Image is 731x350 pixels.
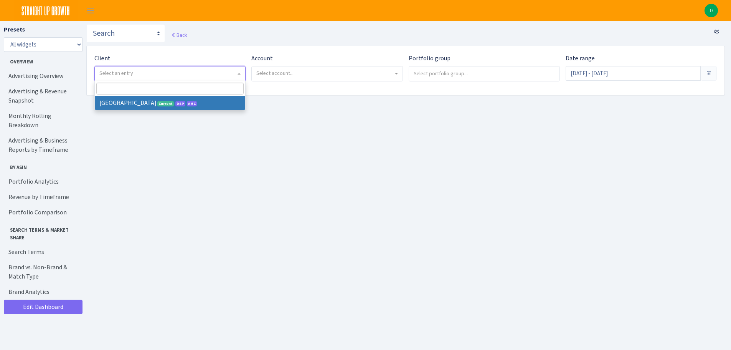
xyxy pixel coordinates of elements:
[187,101,197,106] span: AMC
[95,96,245,110] li: [GEOGRAPHIC_DATA]
[4,284,81,300] a: Brand Analytics
[157,101,174,106] span: Current
[705,4,718,17] a: D
[4,161,80,171] span: By ASIN
[409,54,450,63] label: Portfolio group
[99,70,133,77] span: Select an entry
[409,66,559,80] input: Select portfolio group...
[4,189,81,205] a: Revenue by Timeframe
[566,54,595,63] label: Date range
[4,174,81,189] a: Portfolio Analytics
[4,133,81,158] a: Advertising & Business Reports by Timeframe
[171,32,187,38] a: Back
[175,101,185,106] span: DSP
[4,223,80,241] span: Search Terms & Market Share
[4,25,25,34] label: Presets
[705,4,718,17] img: Danny Carr
[4,205,81,220] a: Portfolio Comparison
[4,244,81,260] a: Search Terms
[4,55,80,65] span: Overview
[4,84,81,108] a: Advertising & Revenue Snapshot
[4,260,81,284] a: Brand vs. Non-Brand & Match Type
[81,4,100,17] button: Toggle navigation
[4,108,81,133] a: Monthly Rolling Breakdown
[256,70,294,77] span: Select account...
[4,300,83,314] a: Edit Dashboard
[251,54,273,63] label: Account
[4,68,81,84] a: Advertising Overview
[94,54,111,63] label: Client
